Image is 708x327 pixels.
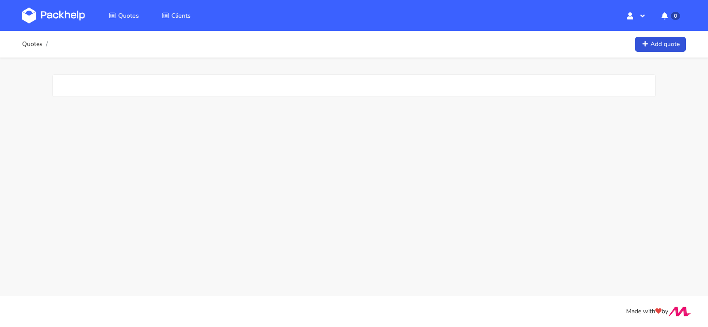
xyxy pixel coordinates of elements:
[151,8,201,23] a: Clients
[668,307,691,316] img: Move Closer
[635,37,686,52] a: Add quote
[118,12,139,20] span: Quotes
[98,8,150,23] a: Quotes
[654,8,686,23] button: 0
[22,8,85,23] img: Dashboard
[671,12,680,20] span: 0
[22,41,42,48] a: Quotes
[171,12,191,20] span: Clients
[22,35,50,53] nav: breadcrumb
[11,307,697,317] div: Made with by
